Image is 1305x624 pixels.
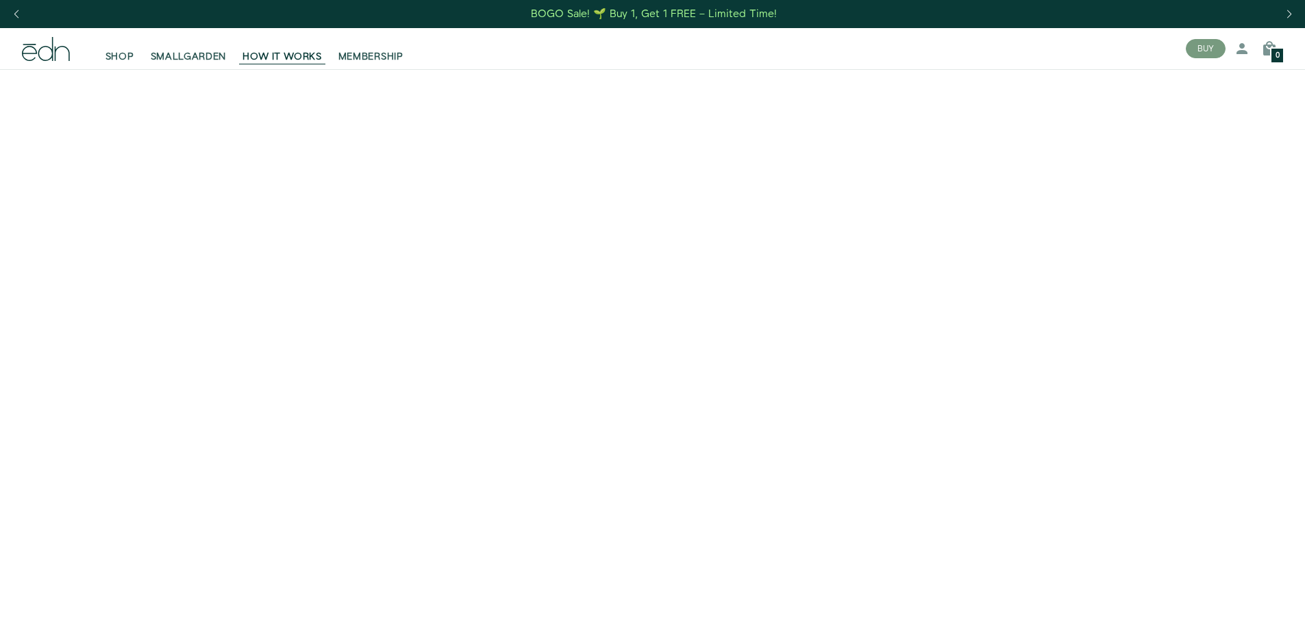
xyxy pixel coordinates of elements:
[1186,39,1226,58] button: BUY
[531,7,777,21] div: BOGO Sale! 🌱 Buy 1, Get 1 FREE – Limited Time!
[338,50,403,64] span: MEMBERSHIP
[151,50,227,64] span: SMALLGARDEN
[97,34,142,64] a: SHOP
[105,50,134,64] span: SHOP
[1188,583,1291,617] iframe: Ouvre un widget dans lequel vous pouvez trouver plus d’informations
[530,3,778,25] a: BOGO Sale! 🌱 Buy 1, Get 1 FREE – Limited Time!
[142,34,235,64] a: SMALLGARDEN
[1276,52,1280,60] span: 0
[234,34,330,64] a: HOW IT WORKS
[330,34,412,64] a: MEMBERSHIP
[243,50,321,64] span: HOW IT WORKS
